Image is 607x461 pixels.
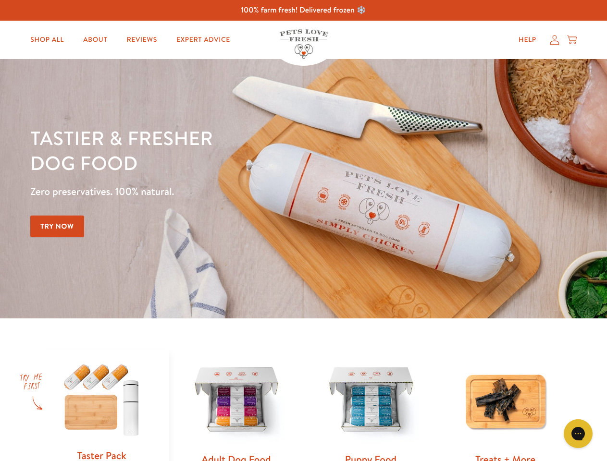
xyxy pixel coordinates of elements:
[280,29,328,59] img: Pets Love Fresh
[30,125,395,175] h1: Tastier & fresher dog food
[511,30,544,49] a: Help
[169,30,238,49] a: Expert Advice
[23,30,72,49] a: Shop All
[30,216,84,237] a: Try Now
[559,416,597,451] iframe: Gorgias live chat messenger
[119,30,164,49] a: Reviews
[30,183,395,200] p: Zero preservatives. 100% natural.
[75,30,115,49] a: About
